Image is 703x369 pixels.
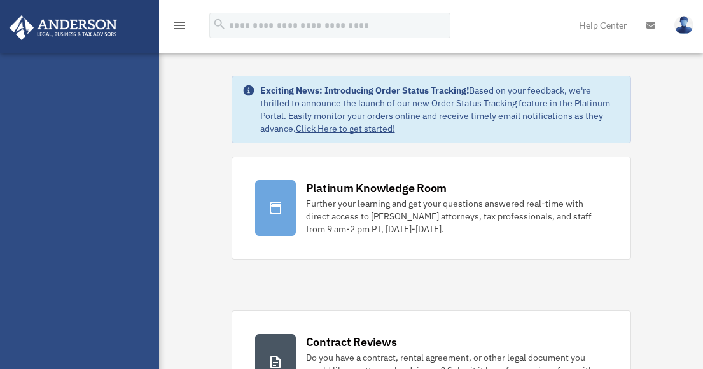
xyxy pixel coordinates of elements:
i: menu [172,18,187,33]
a: Click Here to get started! [296,123,395,134]
div: Platinum Knowledge Room [306,180,447,196]
img: Anderson Advisors Platinum Portal [6,15,121,40]
div: Contract Reviews [306,334,397,350]
a: menu [172,22,187,33]
strong: Exciting News: Introducing Order Status Tracking! [260,85,469,96]
img: User Pic [674,16,693,34]
a: Platinum Knowledge Room Further your learning and get your questions answered real-time with dire... [232,157,631,260]
div: Based on your feedback, we're thrilled to announce the launch of our new Order Status Tracking fe... [260,84,620,135]
i: search [212,17,226,31]
div: Further your learning and get your questions answered real-time with direct access to [PERSON_NAM... [306,197,608,235]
